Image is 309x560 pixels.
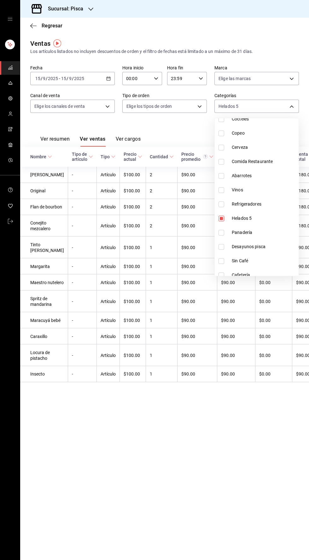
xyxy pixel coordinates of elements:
img: Marcador de información sobre herramientas [53,39,61,47]
font: Abarrotes [232,173,252,178]
font: Panadería [232,230,252,235]
font: Copeo [232,131,245,136]
font: Refrigeradores [232,201,261,207]
font: Comida Restaurante [232,159,273,164]
font: Cerveza [232,145,248,150]
font: Cafetería [232,272,250,277]
font: Helados 5 [232,216,252,221]
font: Vinos [232,187,243,192]
font: Sin Café [232,258,248,263]
font: Desayunos pisca [232,244,265,249]
font: Cócteles [232,116,249,121]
